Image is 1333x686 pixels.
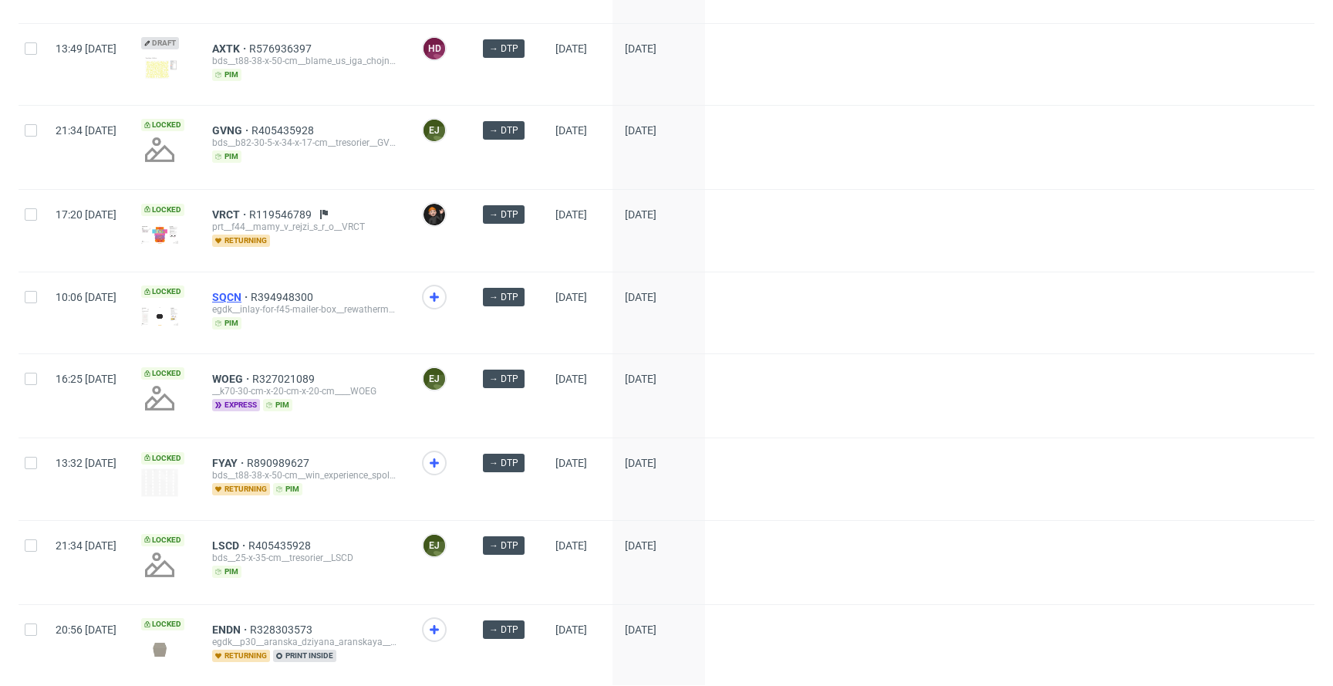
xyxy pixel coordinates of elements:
span: [DATE] [625,457,656,469]
span: → DTP [489,290,518,304]
a: R576936397 [249,42,315,55]
span: 13:32 [DATE] [56,457,116,469]
a: R119546789 [249,208,315,221]
span: [DATE] [555,42,587,55]
span: → DTP [489,623,518,637]
figcaption: EJ [424,535,445,556]
span: → DTP [489,123,518,137]
div: bds__25-x-35-cm__tresorier__LSCD [212,552,397,564]
span: pim [273,483,302,495]
a: R327021089 [252,373,318,385]
img: no_design.png [141,131,178,168]
span: [DATE] [625,623,656,636]
img: version_two_editor_design.png [141,225,178,243]
a: SQCN [212,291,251,303]
span: express [212,399,260,411]
span: → DTP [489,208,518,221]
span: Draft [141,37,179,49]
span: Locked [141,286,184,298]
span: [DATE] [555,208,587,221]
span: → DTP [489,456,518,470]
a: ENDN [212,623,250,636]
div: __k70-30-cm-x-20-cm-x-20-cm____WOEG [212,385,397,397]
span: [DATE] [555,124,587,137]
span: pim [212,69,241,81]
div: bds__t88-38-x-50-cm__win_experience_spolka_z_ograniczona_odpowiedzialnoscia__FYAY [212,469,397,482]
span: [DATE] [555,623,587,636]
span: 16:25 [DATE] [56,373,116,385]
a: VRCT [212,208,249,221]
span: 17:20 [DATE] [56,208,116,221]
span: [DATE] [625,208,656,221]
span: → DTP [489,539,518,553]
span: Locked [141,367,184,380]
span: 21:34 [DATE] [56,539,116,552]
img: version_two_editor_design [141,468,178,497]
a: R394948300 [251,291,316,303]
img: version_two_editor_design.png [141,307,178,326]
span: [DATE] [625,124,656,137]
span: 13:49 [DATE] [56,42,116,55]
span: Locked [141,119,184,131]
span: pim [212,150,241,163]
figcaption: HD [424,38,445,59]
a: LSCD [212,539,248,552]
div: egdk__p30__aranska_dziyana_aranskaya__ENDN [212,636,397,648]
span: 20:56 [DATE] [56,623,116,636]
span: → DTP [489,42,518,56]
a: R328303573 [250,623,316,636]
div: egdk__inlay-for-f45-mailer-box__rewatherm_gmbh__SQCN [212,303,397,316]
span: returning [212,483,270,495]
a: WOEG [212,373,252,385]
div: prt__f44__mamy_v_rejzi_s_r_o__VRCT [212,221,397,233]
span: [DATE] [555,539,587,552]
div: bds__t88-38-x-50-cm__blame_us_iga_chojnicka__AXTK [212,55,397,67]
span: [DATE] [625,373,656,385]
figcaption: EJ [424,368,445,390]
span: pim [263,399,292,411]
span: pim [212,317,241,329]
span: 21:34 [DATE] [56,124,116,137]
span: returning [212,650,270,662]
a: R890989627 [247,457,312,469]
figcaption: EJ [424,120,445,141]
div: bds__b82-30-5-x-34-x-17-cm__tresorier__GVNG [212,137,397,149]
a: AXTK [212,42,249,55]
a: GVNG [212,124,251,137]
a: R405435928 [251,124,317,137]
img: version_two_editor_design.png [141,56,178,81]
span: print inside [273,650,336,662]
span: Locked [141,534,184,546]
span: returning [212,235,270,247]
a: R405435928 [248,539,314,552]
span: Locked [141,204,184,216]
img: Dominik Grosicki [424,204,445,225]
span: 10:06 [DATE] [56,291,116,303]
a: FYAY [212,457,247,469]
span: → DTP [489,372,518,386]
span: [DATE] [625,539,656,552]
span: [DATE] [625,291,656,303]
span: [DATE] [555,291,587,303]
span: Locked [141,452,184,465]
img: no_design.png [141,380,178,417]
span: [DATE] [555,457,587,469]
span: pim [212,566,241,578]
span: Locked [141,618,184,630]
